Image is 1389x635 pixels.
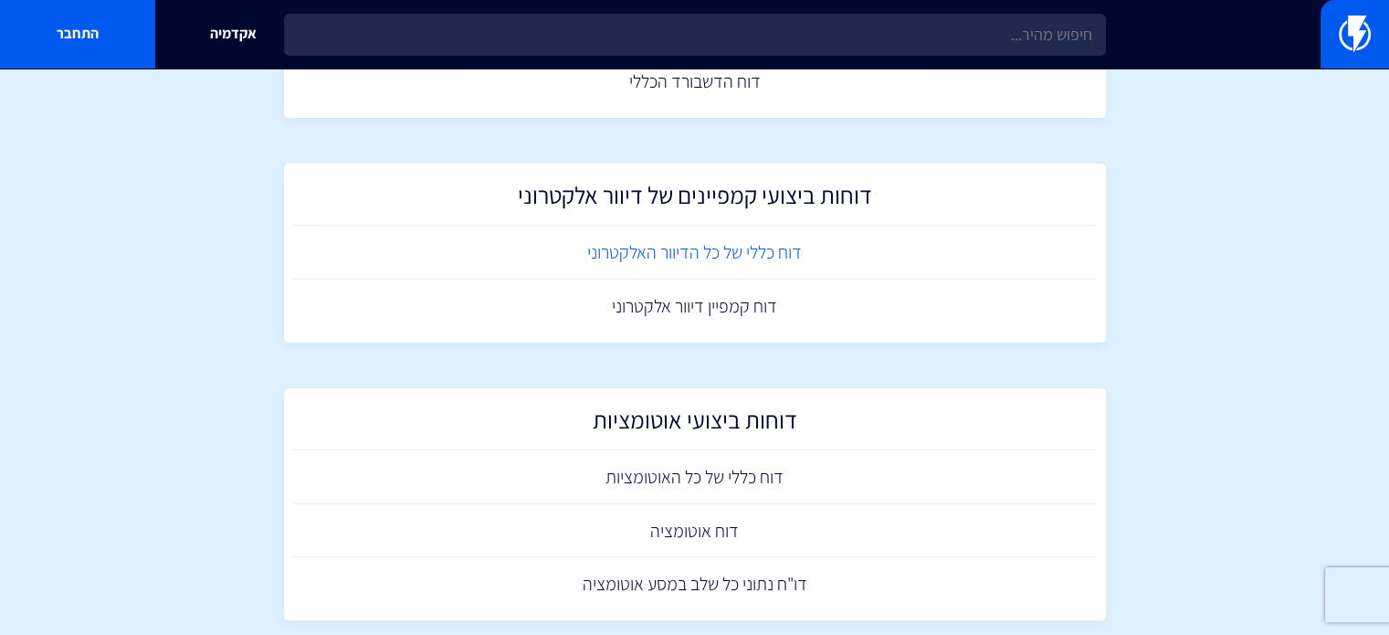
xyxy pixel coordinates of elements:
[293,173,1097,227] a: דוחות ביצועי קמפיינים של דיוור אלקטרוני
[293,55,1097,109] a: דוח הדשבורד הכללי
[293,557,1097,611] a: דו"ח נתוני כל שלב במסע אוטומציה
[302,182,1088,217] h2: דוחות ביצועי קמפיינים של דיוור אלקטרוני
[293,450,1097,504] a: דוח כללי של כל האוטומציות
[293,397,1097,451] a: דוחות ביצועי אוטומציות
[293,226,1097,280] a: דוח כללי של כל הדיוור האלקטרוני
[293,280,1097,333] a: דוח קמפיין דיוור אלקטרוני
[284,14,1106,56] input: חיפוש מהיר...
[293,504,1097,558] a: דוח אוטומציה
[302,407,1088,442] h2: דוחות ביצועי אוטומציות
